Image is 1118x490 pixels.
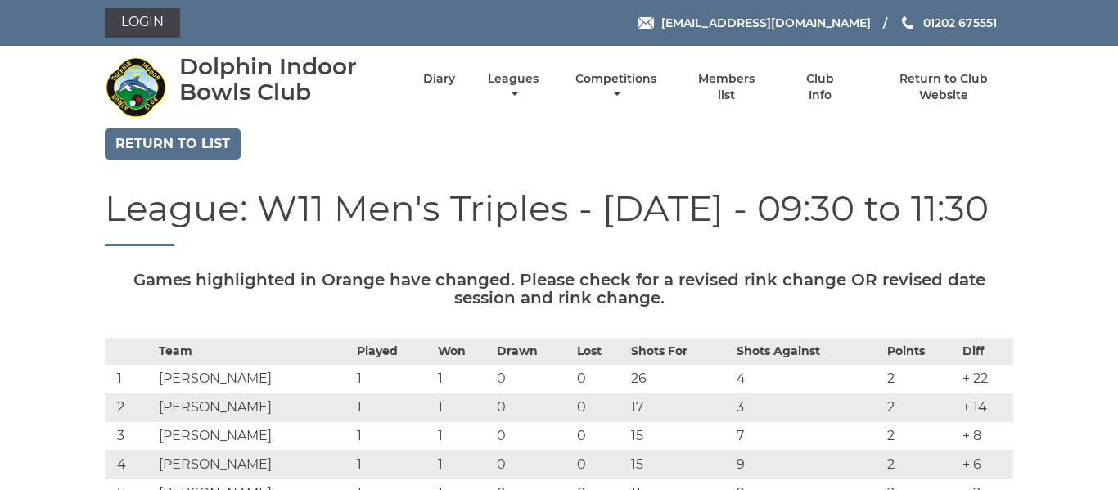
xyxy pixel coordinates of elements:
[958,422,1013,451] td: + 8
[573,339,627,365] th: Lost
[733,451,883,479] td: 9
[179,54,394,105] div: Dolphin Indoor Bowls Club
[353,422,433,451] td: 1
[573,365,627,393] td: 0
[733,365,883,393] td: 4
[627,339,733,365] th: Shots For
[105,188,1013,246] h1: League: W11 Men's Triples - [DATE] - 09:30 to 11:30
[733,422,883,451] td: 7
[353,365,433,393] td: 1
[899,14,997,32] a: Phone us 01202 675551
[573,393,627,422] td: 0
[733,393,883,422] td: 3
[353,393,433,422] td: 1
[493,451,573,479] td: 0
[573,451,627,479] td: 0
[883,365,958,393] td: 2
[423,71,455,87] a: Diary
[958,365,1013,393] td: + 22
[105,451,155,479] td: 4
[155,339,354,365] th: Team
[733,339,883,365] th: Shots Against
[573,422,627,451] td: 0
[689,71,764,103] a: Members list
[883,422,958,451] td: 2
[105,393,155,422] td: 2
[434,365,493,393] td: 1
[638,14,871,32] a: Email [EMAIL_ADDRESS][DOMAIN_NAME]
[493,422,573,451] td: 0
[793,71,846,103] a: Club Info
[434,339,493,365] th: Won
[875,71,1013,103] a: Return to Club Website
[105,271,1013,307] h5: Games highlighted in Orange have changed. Please check for a revised rink change OR revised date ...
[627,422,733,451] td: 15
[571,71,660,103] a: Competitions
[155,422,354,451] td: [PERSON_NAME]
[627,393,733,422] td: 17
[902,16,913,29] img: Phone us
[105,56,166,118] img: Dolphin Indoor Bowls Club
[434,422,493,451] td: 1
[105,128,241,160] a: Return to list
[958,339,1013,365] th: Diff
[105,8,180,38] a: Login
[155,451,354,479] td: [PERSON_NAME]
[883,451,958,479] td: 2
[105,365,155,393] td: 1
[105,422,155,451] td: 3
[883,393,958,422] td: 2
[493,393,573,422] td: 0
[661,16,871,30] span: [EMAIL_ADDRESS][DOMAIN_NAME]
[883,339,958,365] th: Points
[484,71,543,103] a: Leagues
[923,16,997,30] span: 01202 675551
[434,393,493,422] td: 1
[434,451,493,479] td: 1
[958,451,1013,479] td: + 6
[155,365,354,393] td: [PERSON_NAME]
[353,451,433,479] td: 1
[627,365,733,393] td: 26
[353,339,433,365] th: Played
[493,365,573,393] td: 0
[155,393,354,422] td: [PERSON_NAME]
[493,339,573,365] th: Drawn
[958,393,1013,422] td: + 14
[638,17,654,29] img: Email
[627,451,733,479] td: 15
